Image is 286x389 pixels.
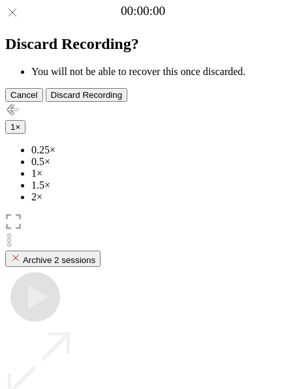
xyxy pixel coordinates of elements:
li: You will not be able to recover this once discarded. [31,66,281,78]
h2: Discard Recording? [5,35,281,53]
button: 1× [5,120,25,134]
div: Archive 2 sessions [10,253,95,265]
li: 2× [31,191,281,203]
button: Cancel [5,88,43,102]
li: 0.5× [31,156,281,168]
button: Archive 2 sessions [5,251,101,267]
li: 0.25× [31,144,281,156]
li: 1× [31,168,281,179]
span: 1 [10,122,15,132]
li: 1.5× [31,179,281,191]
button: Discard Recording [46,88,128,102]
a: 00:00:00 [121,4,165,18]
